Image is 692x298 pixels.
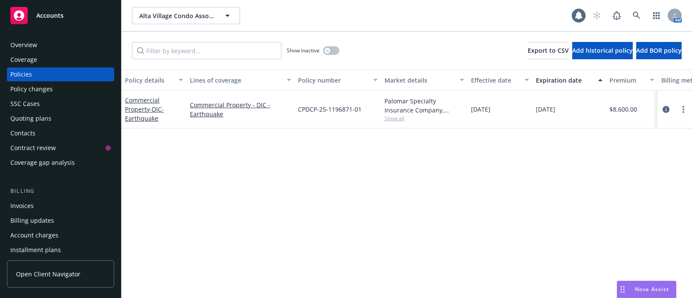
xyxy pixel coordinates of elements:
[10,126,35,140] div: Contacts
[298,105,362,114] span: CPDCP-25-1196871-01
[606,70,658,90] button: Premium
[648,7,665,24] a: Switch app
[617,281,676,298] button: Nova Assist
[471,105,490,114] span: [DATE]
[10,97,40,111] div: SSC Cases
[125,96,164,122] a: Commercial Property
[528,42,569,59] button: Export to CSV
[588,7,605,24] a: Start snowing
[7,228,114,242] a: Account charges
[609,105,637,114] span: $8,600.00
[122,70,186,90] button: Policy details
[10,199,34,213] div: Invoices
[7,214,114,228] a: Billing updates
[384,76,455,85] div: Market details
[132,7,240,24] button: Alta Village Condo Association
[384,115,464,122] span: Show all
[572,46,633,54] span: Add historical policy
[636,46,682,54] span: Add BOR policy
[10,67,32,81] div: Policies
[572,42,633,59] button: Add historical policy
[661,104,671,115] a: circleInformation
[190,76,282,85] div: Lines of coverage
[190,100,291,119] a: Commercial Property - DIC - Earthquake
[10,112,51,125] div: Quoting plans
[608,7,625,24] a: Report a Bug
[7,243,114,257] a: Installment plans
[617,281,628,298] div: Drag to move
[381,70,468,90] button: Market details
[7,126,114,140] a: Contacts
[532,70,606,90] button: Expiration date
[7,53,114,67] a: Coverage
[7,82,114,96] a: Policy changes
[10,53,37,67] div: Coverage
[468,70,532,90] button: Effective date
[7,67,114,81] a: Policies
[10,214,54,228] div: Billing updates
[132,42,282,59] input: Filter by keyword...
[10,141,56,155] div: Contract review
[7,3,114,28] a: Accounts
[36,12,64,19] span: Accounts
[10,243,61,257] div: Installment plans
[298,76,368,85] div: Policy number
[7,97,114,111] a: SSC Cases
[10,82,53,96] div: Policy changes
[384,96,464,115] div: Palomar Specialty Insurance Company, Palomar, Brown & Riding Insurance Services, Inc.
[528,46,569,54] span: Export to CSV
[186,70,295,90] button: Lines of coverage
[628,7,645,24] a: Search
[7,199,114,213] a: Invoices
[125,76,173,85] div: Policy details
[7,156,114,170] a: Coverage gap analysis
[635,285,669,293] span: Nova Assist
[678,104,689,115] a: more
[287,47,320,54] span: Show inactive
[10,38,37,52] div: Overview
[10,228,58,242] div: Account charges
[609,76,645,85] div: Premium
[536,76,593,85] div: Expiration date
[139,11,214,20] span: Alta Village Condo Association
[536,105,555,114] span: [DATE]
[295,70,381,90] button: Policy number
[7,112,114,125] a: Quoting plans
[471,76,519,85] div: Effective date
[7,38,114,52] a: Overview
[636,42,682,59] button: Add BOR policy
[16,269,80,279] span: Open Client Navigator
[7,141,114,155] a: Contract review
[10,156,75,170] div: Coverage gap analysis
[7,187,114,195] div: Billing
